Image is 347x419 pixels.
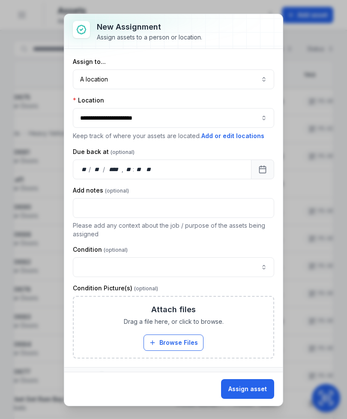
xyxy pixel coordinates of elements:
[73,69,274,89] button: A location
[89,165,92,174] div: /
[73,221,274,238] p: Please add any context about the job / purpose of the assets being assigned
[73,284,158,292] label: Condition Picture(s)
[135,165,144,174] div: minute,
[201,131,265,141] button: Add or edit locations
[73,371,106,381] span: Assets
[144,165,154,174] div: am/pm,
[97,21,202,33] h3: New assignment
[97,33,202,42] div: Assign assets to a person or location.
[221,379,274,399] button: Assign asset
[124,165,133,174] div: hour,
[92,165,103,174] div: month,
[133,165,135,174] div: :
[151,304,196,316] h3: Attach files
[73,186,129,195] label: Add notes
[73,131,274,141] p: Keep track of where your assets are located.
[73,245,128,254] label: Condition
[73,148,135,156] label: Due back at
[64,368,283,385] button: Assets1
[251,160,274,179] button: Calendar
[73,57,106,66] label: Assign to...
[144,335,203,351] button: Browse Files
[103,165,106,174] div: /
[122,165,124,174] div: ,
[124,317,224,326] span: Drag a file here, or click to browse.
[73,96,104,105] label: Location
[97,371,106,381] div: 1
[106,165,122,174] div: year,
[80,165,89,174] div: day,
